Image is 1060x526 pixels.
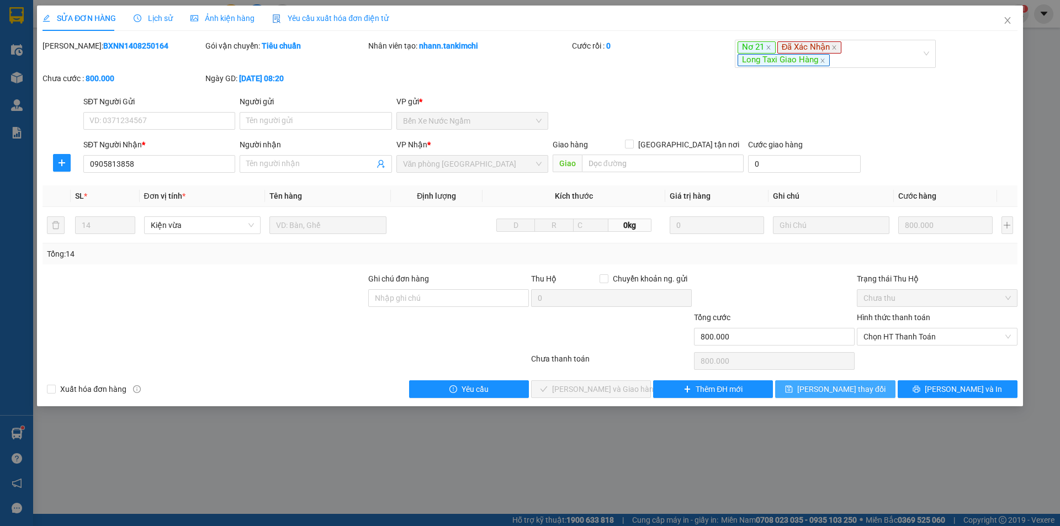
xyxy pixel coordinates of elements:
span: Giao [553,155,582,172]
button: printer[PERSON_NAME] và In [898,380,1017,398]
span: close [820,58,825,63]
span: clock-circle [134,14,141,22]
span: Long Taxi Giao Hàng [738,54,830,66]
span: Văn phòng Đà Nẵng [403,156,542,172]
div: SĐT Người Gửi [83,95,235,108]
span: picture [190,14,198,22]
input: D [496,219,536,232]
span: Lịch sử [134,14,173,23]
span: Kiện vừa [151,217,255,233]
button: check[PERSON_NAME] và Giao hàng [531,380,651,398]
img: logo.jpg [6,6,44,44]
span: Cước hàng [898,192,936,200]
input: Ghi chú đơn hàng [368,289,529,307]
span: Giao hàng [553,140,588,149]
b: Tiêu chuẩn [262,41,301,50]
th: Ghi chú [768,185,894,207]
input: Ghi Chú [773,216,890,234]
input: C [573,219,608,232]
button: save[PERSON_NAME] thay đổi [775,380,895,398]
button: delete [47,216,65,234]
div: Người nhận [240,139,391,151]
span: [GEOGRAPHIC_DATA] tận nơi [634,139,744,151]
span: plus [54,158,70,167]
input: VD: Bàn, Ghế [269,216,386,234]
div: Chưa thanh toán [530,353,693,372]
span: info-circle [133,385,141,393]
b: [DATE] 08:20 [239,74,284,83]
img: icon [272,14,281,23]
span: Thêm ĐH mới [696,383,743,395]
span: Yêu cầu xuất hóa đơn điện tử [272,14,389,23]
span: [PERSON_NAME] và In [925,383,1002,395]
span: SL [75,192,84,200]
span: close [766,45,771,50]
div: [PERSON_NAME]: [43,40,203,52]
span: [PERSON_NAME] thay đổi [797,383,886,395]
div: Ngày GD: [205,72,366,84]
div: Tổng: 14 [47,248,409,260]
div: Chưa cước : [43,72,203,84]
button: Close [992,6,1023,36]
span: close [1003,16,1012,25]
span: Đã Xác Nhận [777,41,842,54]
b: nhann.tankimchi [419,41,478,50]
span: Thu Hộ [531,274,556,283]
div: Nhân viên tạo: [368,40,570,52]
span: printer [913,385,920,394]
label: Hình thức thanh toán [857,313,930,322]
span: Kích thước [555,192,593,200]
b: BXNN1408250164 [103,41,168,50]
span: Tên hàng [269,192,302,200]
span: close [831,45,837,50]
span: Định lượng [417,192,456,200]
span: user-add [377,160,385,168]
div: Trạng thái Thu Hộ [857,273,1017,285]
div: VP gửi [396,95,548,108]
button: exclamation-circleYêu cầu [409,380,529,398]
li: [PERSON_NAME] [6,6,160,26]
span: Chọn HT Thanh Toán [863,328,1011,345]
input: Cước giao hàng [748,155,861,173]
label: Cước giao hàng [748,140,803,149]
span: Tổng cước [694,313,730,322]
span: exclamation-circle [449,385,457,394]
li: VP Văn phòng [GEOGRAPHIC_DATA] [76,47,147,83]
div: SĐT Người Nhận [83,139,235,151]
span: edit [43,14,50,22]
span: Nơ 21 [738,41,776,54]
div: Cước rồi : [572,40,733,52]
input: R [534,219,574,232]
b: 0 [606,41,611,50]
span: Chuyển khoản ng. gửi [608,273,692,285]
div: Gói vận chuyển: [205,40,366,52]
li: VP Bến Xe Nước Ngầm [6,47,76,71]
span: SỬA ĐƠN HÀNG [43,14,116,23]
span: Yêu cầu [462,383,489,395]
input: 0 [898,216,992,234]
span: Giá trị hàng [670,192,711,200]
span: Chưa thu [863,290,1011,306]
span: Ảnh kiện hàng [190,14,255,23]
b: 800.000 [86,74,114,83]
label: Ghi chú đơn hàng [368,274,429,283]
b: 19005151, 0707597597 [6,73,52,94]
button: plus [53,154,71,172]
span: Bến Xe Nước Ngầm [403,113,542,129]
span: Đơn vị tính [144,192,185,200]
button: plus [1001,216,1013,234]
span: 0kg [608,219,651,232]
span: VP Nhận [396,140,427,149]
span: save [785,385,793,394]
span: phone [6,73,13,81]
span: plus [683,385,691,394]
span: Xuất hóa đơn hàng [56,383,131,395]
button: plusThêm ĐH mới [653,380,773,398]
input: Dọc đường [582,155,744,172]
div: Người gửi [240,95,391,108]
input: 0 [670,216,764,234]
